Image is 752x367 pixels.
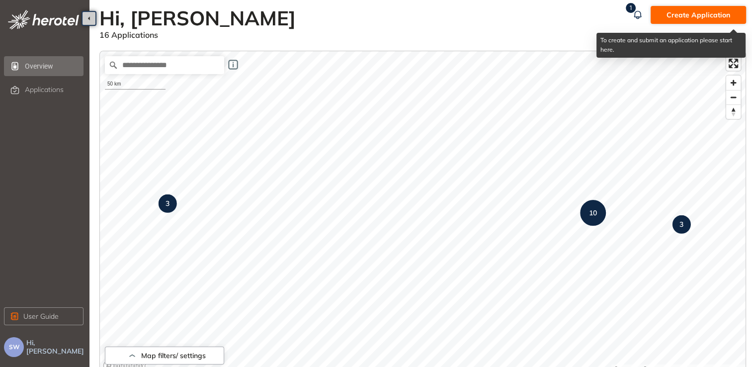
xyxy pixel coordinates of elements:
strong: 10 [589,208,597,217]
span: Hi, [PERSON_NAME] [26,339,85,356]
span: 16 Applications [99,30,158,40]
button: Create Application [651,6,746,24]
span: Applications [25,86,64,94]
span: SW [9,344,19,351]
span: Overview [25,56,82,76]
strong: 3 [166,199,169,208]
button: SW [4,337,24,357]
strong: 3 [679,220,683,229]
div: 50 km [105,79,166,90]
button: User Guide [4,307,84,325]
sup: 1 [626,3,636,13]
span: Create Application [667,9,730,20]
div: Map marker [159,194,177,213]
img: logo [8,10,79,29]
input: Search place... [105,56,224,74]
span: User Guide [23,311,59,322]
h2: Hi, [PERSON_NAME] [99,6,302,30]
span: Map filters/ settings [141,352,206,360]
div: To create and submit an application please start here. [596,33,746,58]
button: Map filters/ settings [105,347,224,365]
div: Map marker [580,200,606,226]
span: 1 [629,4,633,11]
div: Map marker [672,215,691,234]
